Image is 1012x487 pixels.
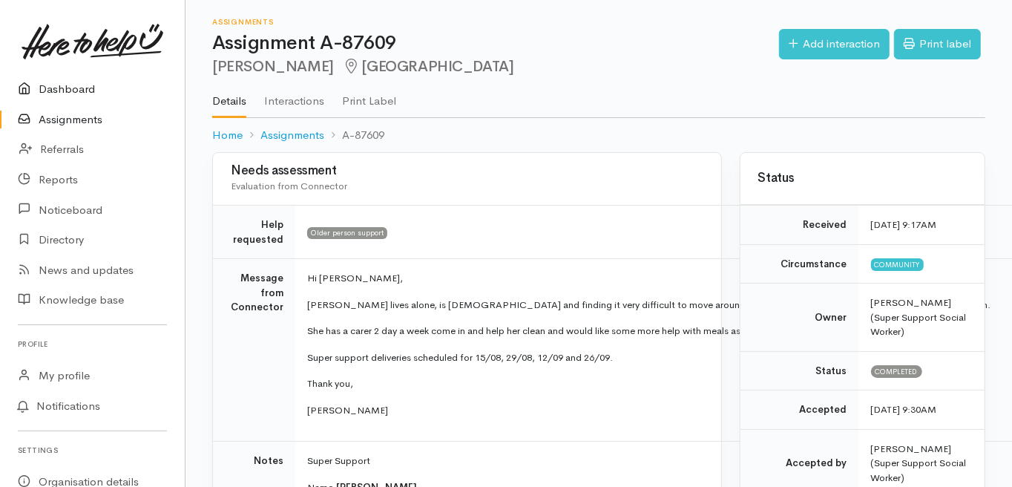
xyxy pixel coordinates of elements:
[871,296,967,338] span: [PERSON_NAME] (Super Support Social Worker)
[342,75,396,117] a: Print Label
[260,127,324,144] a: Assignments
[740,390,859,430] td: Accepted
[213,259,295,442] td: Message from Connector
[307,227,387,239] span: Older person support
[740,284,859,352] td: Owner
[871,365,922,377] span: Completed
[264,75,324,117] a: Interactions
[894,29,981,59] a: Print label
[213,206,295,259] td: Help requested
[18,334,167,354] h6: Profile
[212,118,985,153] nav: breadcrumb
[212,33,779,54] h1: Assignment A-87609
[871,258,924,270] span: Community
[212,127,243,144] a: Home
[740,244,859,284] td: Circumstance
[758,171,967,186] h3: Status
[324,127,384,144] li: A-87609
[212,18,779,26] h6: Assignments
[212,75,246,118] a: Details
[343,57,514,76] span: [GEOGRAPHIC_DATA]
[779,29,890,59] a: Add interaction
[212,59,779,76] h2: [PERSON_NAME]
[231,180,347,192] span: Evaluation from Connector
[18,440,167,460] h6: Settings
[231,164,703,178] h3: Needs assessment
[740,206,859,245] td: Received
[740,351,859,390] td: Status
[871,403,937,416] time: [DATE] 9:30AM
[871,218,937,231] time: [DATE] 9:17AM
